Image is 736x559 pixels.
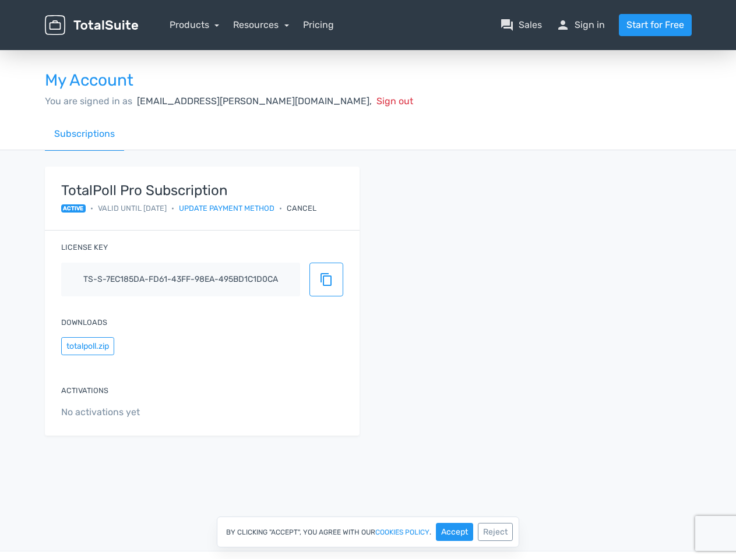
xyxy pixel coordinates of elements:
a: cookies policy [375,529,429,536]
div: By clicking "Accept", you agree with our . [217,516,519,547]
button: Reject [478,523,513,541]
span: • [90,203,93,214]
span: Valid until [DATE] [98,203,167,214]
span: question_answer [500,18,514,32]
label: License key [61,242,108,253]
div: Cancel [287,203,316,214]
a: Products [170,19,220,30]
a: Subscriptions [45,118,124,151]
button: totalpoll.zip [61,337,114,355]
span: person [556,18,570,32]
a: Resources [233,19,289,30]
span: No activations yet [61,405,343,419]
button: Accept [436,523,473,541]
a: personSign in [556,18,605,32]
span: • [279,203,282,214]
span: Sign out [376,95,413,107]
label: Downloads [61,317,107,328]
img: TotalSuite for WordPress [45,15,138,36]
strong: TotalPoll Pro Subscription [61,183,317,198]
button: content_copy [309,263,343,296]
span: You are signed in as [45,95,132,107]
a: Pricing [303,18,334,32]
span: [EMAIL_ADDRESS][PERSON_NAME][DOMAIN_NAME], [137,95,372,107]
a: Update payment method [179,203,274,214]
a: Start for Free [619,14,692,36]
h3: My Account [45,72,692,90]
span: content_copy [319,273,333,286]
span: active [61,204,86,213]
a: question_answerSales [500,18,542,32]
label: Activations [61,385,108,396]
span: • [171,203,174,214]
